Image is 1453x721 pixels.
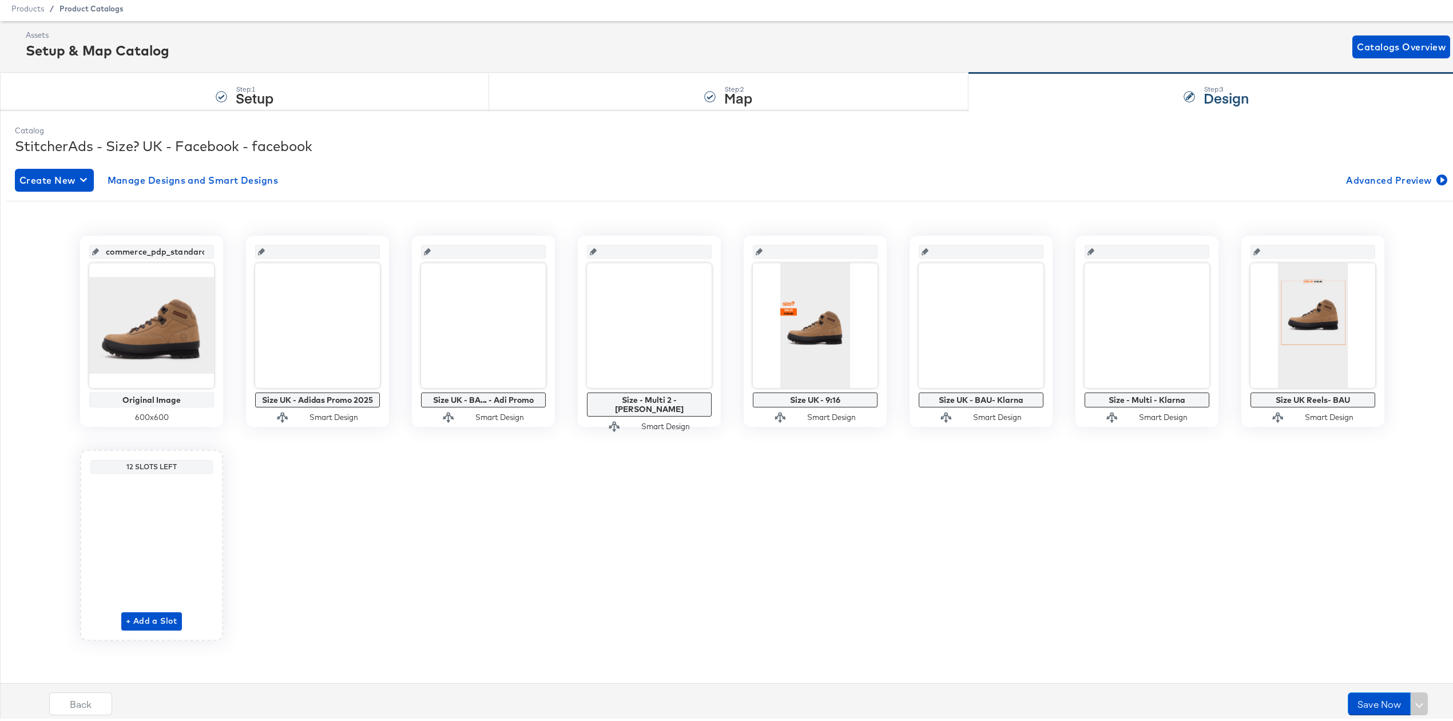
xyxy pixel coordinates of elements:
[641,418,690,429] div: Smart Design
[724,85,752,104] strong: Map
[1352,33,1450,56] button: Catalogs Overview
[807,409,856,420] div: Smart Design
[15,122,1450,133] div: Catalog
[1357,36,1446,52] span: Catalogs Overview
[724,82,752,90] div: Step: 2
[126,611,177,625] span: + Add a Slot
[475,409,524,420] div: Smart Design
[1346,169,1445,185] span: Advanced Preview
[1253,393,1372,402] div: Size UK Reels- BAU
[236,82,273,90] div: Step: 1
[258,393,377,402] div: Size UK - Adidas Promo 2025
[108,169,279,185] span: Manage Designs and Smart Designs
[15,133,1450,153] div: StitcherAds - Size? UK - Facebook - facebook
[756,393,875,402] div: Size UK - 9:16
[1341,166,1450,189] button: Advanced Preview
[309,409,358,420] div: Smart Design
[49,690,112,712] button: Back
[103,166,283,189] button: Manage Designs and Smart Designs
[92,393,211,402] div: Original Image
[1204,82,1249,90] div: Step: 3
[26,27,169,38] div: Assets
[15,166,94,189] button: Create New
[1204,85,1249,104] strong: Design
[44,1,59,10] span: /
[922,393,1041,402] div: Size UK - BAU- Klarna
[973,409,1022,420] div: Smart Design
[11,1,44,10] span: Products
[26,38,169,57] div: Setup & Map Catalog
[121,609,182,628] button: + Add a Slot
[590,393,709,411] div: Size - Multi 2 - [PERSON_NAME]
[93,459,210,469] div: 12 Slots Left
[89,409,214,420] div: 600 x 600
[59,1,124,10] a: Product Catalogs
[424,393,543,402] div: Size UK - BA... - Adi Promo
[1139,409,1188,420] div: Smart Design
[1305,409,1353,420] div: Smart Design
[19,169,89,185] span: Create New
[1087,393,1206,402] div: Size - Multi - Klarna
[236,85,273,104] strong: Setup
[1348,690,1411,712] button: Save Now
